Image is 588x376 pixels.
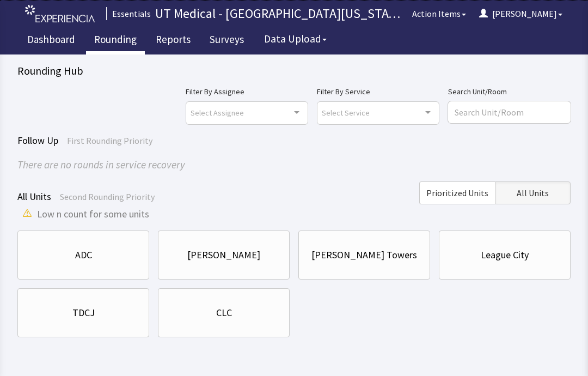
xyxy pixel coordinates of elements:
[17,133,571,148] div: Follow Up
[473,3,569,25] button: [PERSON_NAME]
[17,190,51,203] span: All Units
[216,305,232,320] div: CLC
[517,186,549,199] span: All Units
[426,186,488,199] span: Prioritized Units
[419,181,495,204] button: Prioritized Units
[481,247,529,263] div: League City
[19,27,83,54] a: Dashboard
[148,27,199,54] a: Reports
[17,63,571,78] div: Rounding Hub
[258,29,333,49] button: Data Upload
[86,27,145,54] a: Rounding
[37,207,149,222] span: Low n count for some units
[25,5,95,23] img: experiencia_logo.png
[406,3,473,25] button: Action Items
[448,101,571,123] input: Search Unit/Room
[311,247,417,263] div: [PERSON_NAME] Towers
[448,85,571,98] label: Search Unit/Room
[75,247,92,263] div: ADC
[106,7,151,20] div: Essentials
[495,181,571,204] button: All Units
[191,106,244,119] span: Select Assignee
[201,27,252,54] a: Surveys
[155,5,406,22] p: UT Medical - [GEOGRAPHIC_DATA][US_STATE]
[67,135,152,146] span: First Rounding Priority
[187,247,260,263] div: [PERSON_NAME]
[317,85,439,98] label: Filter By Service
[17,157,571,173] div: There are no rounds in service recovery
[72,305,95,320] div: TDCJ
[60,191,155,202] span: Second Rounding Priority
[186,85,308,98] label: Filter By Assignee
[322,106,370,119] span: Select Service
